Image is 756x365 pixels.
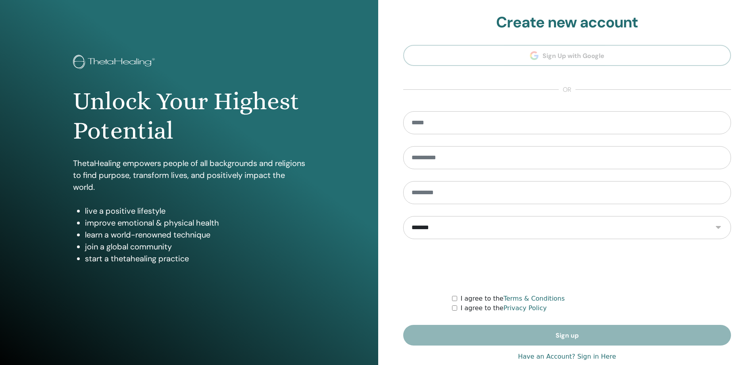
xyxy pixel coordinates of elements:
li: improve emotional & physical health [85,217,305,229]
h1: Unlock Your Highest Potential [73,87,305,146]
a: Privacy Policy [504,304,547,312]
li: join a global community [85,241,305,253]
span: or [559,85,575,95]
label: I agree to the [460,303,546,313]
p: ThetaHealing empowers people of all backgrounds and religions to find purpose, transform lives, a... [73,157,305,193]
h2: Create new account [403,14,731,32]
a: Terms & Conditions [504,295,565,302]
label: I agree to the [460,294,565,303]
li: live a positive lifestyle [85,205,305,217]
li: learn a world-renowned technique [85,229,305,241]
iframe: reCAPTCHA [507,251,627,282]
li: start a thetahealing practice [85,253,305,265]
a: Have an Account? Sign in Here [518,352,616,361]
